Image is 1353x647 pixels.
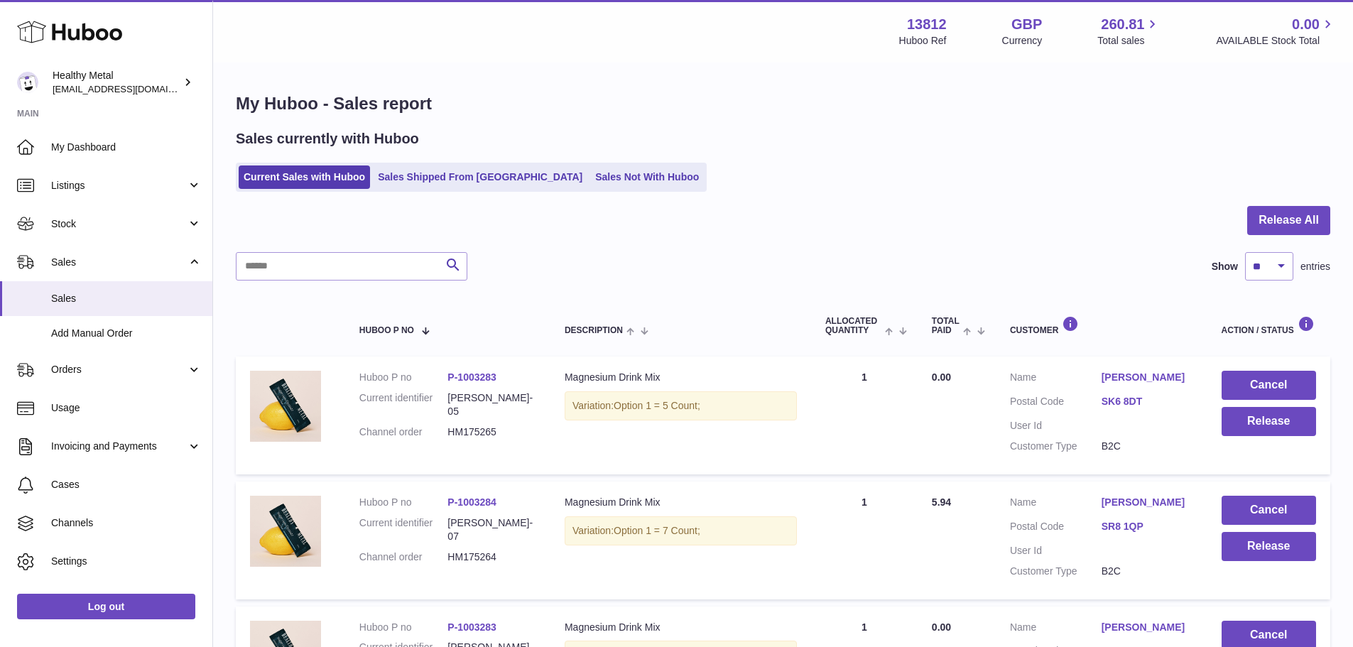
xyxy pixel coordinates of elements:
[51,141,202,154] span: My Dashboard
[590,165,704,189] a: Sales Not With Huboo
[359,425,448,439] dt: Channel order
[53,83,209,94] span: [EMAIL_ADDRESS][DOMAIN_NAME]
[899,34,947,48] div: Huboo Ref
[565,621,797,634] div: Magnesium Drink Mix
[359,496,448,509] dt: Huboo P no
[53,69,180,96] div: Healthy Metal
[51,440,187,453] span: Invoicing and Payments
[359,550,448,564] dt: Channel order
[1010,371,1102,388] dt: Name
[236,129,419,148] h2: Sales currently with Huboo
[51,327,202,340] span: Add Manual Order
[373,165,587,189] a: Sales Shipped From [GEOGRAPHIC_DATA]
[1011,15,1042,34] strong: GBP
[1222,496,1316,525] button: Cancel
[1292,15,1320,34] span: 0.00
[51,555,202,568] span: Settings
[1222,371,1316,400] button: Cancel
[447,391,536,418] dd: [PERSON_NAME]-05
[907,15,947,34] strong: 13812
[1222,532,1316,561] button: Release
[1097,15,1161,48] a: 260.81 Total sales
[447,496,496,508] a: P-1003284
[51,179,187,192] span: Listings
[565,371,797,384] div: Magnesium Drink Mix
[236,92,1330,115] h1: My Huboo - Sales report
[614,525,700,536] span: Option 1 = 7 Count;
[447,516,536,543] dd: [PERSON_NAME]-07
[811,482,918,599] td: 1
[359,621,448,634] dt: Huboo P no
[1222,316,1316,335] div: Action / Status
[565,326,623,335] span: Description
[447,371,496,383] a: P-1003283
[51,292,202,305] span: Sales
[1102,496,1193,509] a: [PERSON_NAME]
[1010,565,1102,578] dt: Customer Type
[565,496,797,509] div: Magnesium Drink Mix
[1010,621,1102,638] dt: Name
[1102,565,1193,578] dd: B2C
[1247,206,1330,235] button: Release All
[1102,440,1193,453] dd: B2C
[447,621,496,633] a: P-1003283
[51,478,202,491] span: Cases
[359,516,448,543] dt: Current identifier
[1300,260,1330,273] span: entries
[1216,34,1336,48] span: AVAILABLE Stock Total
[51,516,202,530] span: Channels
[359,326,414,335] span: Huboo P no
[825,317,881,335] span: ALLOCATED Quantity
[1010,440,1102,453] dt: Customer Type
[932,621,951,633] span: 0.00
[1097,34,1161,48] span: Total sales
[1101,15,1144,34] span: 260.81
[1010,419,1102,433] dt: User Id
[1010,520,1102,537] dt: Postal Code
[239,165,370,189] a: Current Sales with Huboo
[51,217,187,231] span: Stock
[565,391,797,420] div: Variation:
[1102,621,1193,634] a: [PERSON_NAME]
[359,391,448,418] dt: Current identifier
[1212,260,1238,273] label: Show
[51,401,202,415] span: Usage
[359,371,448,384] dt: Huboo P no
[250,496,321,567] img: Product_31.jpg
[565,516,797,545] div: Variation:
[250,371,321,442] img: Product_31.jpg
[1010,395,1102,412] dt: Postal Code
[17,72,38,93] img: internalAdmin-13812@internal.huboo.com
[1010,496,1102,513] dt: Name
[932,496,951,508] span: 5.94
[447,425,536,439] dd: HM175265
[1102,520,1193,533] a: SR8 1QP
[1002,34,1043,48] div: Currency
[51,256,187,269] span: Sales
[811,357,918,474] td: 1
[51,363,187,376] span: Orders
[1010,544,1102,558] dt: User Id
[932,317,960,335] span: Total paid
[1010,316,1193,335] div: Customer
[932,371,951,383] span: 0.00
[1216,15,1336,48] a: 0.00 AVAILABLE Stock Total
[17,594,195,619] a: Log out
[1102,395,1193,408] a: SK6 8DT
[614,400,700,411] span: Option 1 = 5 Count;
[447,550,536,564] dd: HM175264
[1102,371,1193,384] a: [PERSON_NAME]
[1222,407,1316,436] button: Release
